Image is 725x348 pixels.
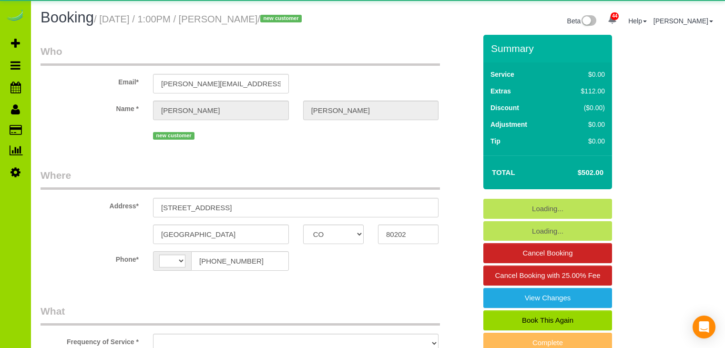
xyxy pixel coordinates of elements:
small: / [DATE] / 1:00PM / [PERSON_NAME] [94,14,305,24]
label: Address* [33,198,146,211]
legend: Where [41,168,440,190]
label: Email* [33,74,146,87]
label: Phone* [33,251,146,264]
label: Frequency of Service * [33,334,146,347]
span: Cancel Booking with 25.00% Fee [495,271,601,279]
a: 44 [603,10,622,31]
span: 44 [611,12,619,20]
input: Email* [153,74,289,93]
label: Adjustment [490,120,527,129]
label: Tip [490,136,500,146]
input: Zip Code* [378,225,439,244]
span: new customer [260,15,302,22]
img: Automaid Logo [6,10,25,23]
a: Cancel Booking [483,243,612,263]
a: Cancel Booking with 25.00% Fee [483,266,612,286]
div: $0.00 [561,136,605,146]
input: First Name* [153,101,289,120]
h3: Summary [491,43,607,54]
legend: What [41,304,440,326]
a: View Changes [483,288,612,308]
div: $112.00 [561,86,605,96]
h4: $502.00 [549,169,603,177]
label: Name * [33,101,146,113]
input: Phone* [191,251,289,271]
input: City* [153,225,289,244]
span: / [257,14,305,24]
a: Help [628,17,647,25]
div: $0.00 [561,120,605,129]
span: new customer [153,132,194,140]
label: Extras [490,86,511,96]
a: Beta [567,17,597,25]
img: New interface [581,15,596,28]
div: ($0.00) [561,103,605,113]
a: [PERSON_NAME] [654,17,713,25]
legend: Who [41,44,440,66]
label: Service [490,70,514,79]
strong: Total [492,168,515,176]
div: Open Intercom Messenger [693,316,715,338]
div: $0.00 [561,70,605,79]
span: Booking [41,9,94,26]
a: Book This Again [483,310,612,330]
input: Last Name* [303,101,439,120]
label: Discount [490,103,519,113]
